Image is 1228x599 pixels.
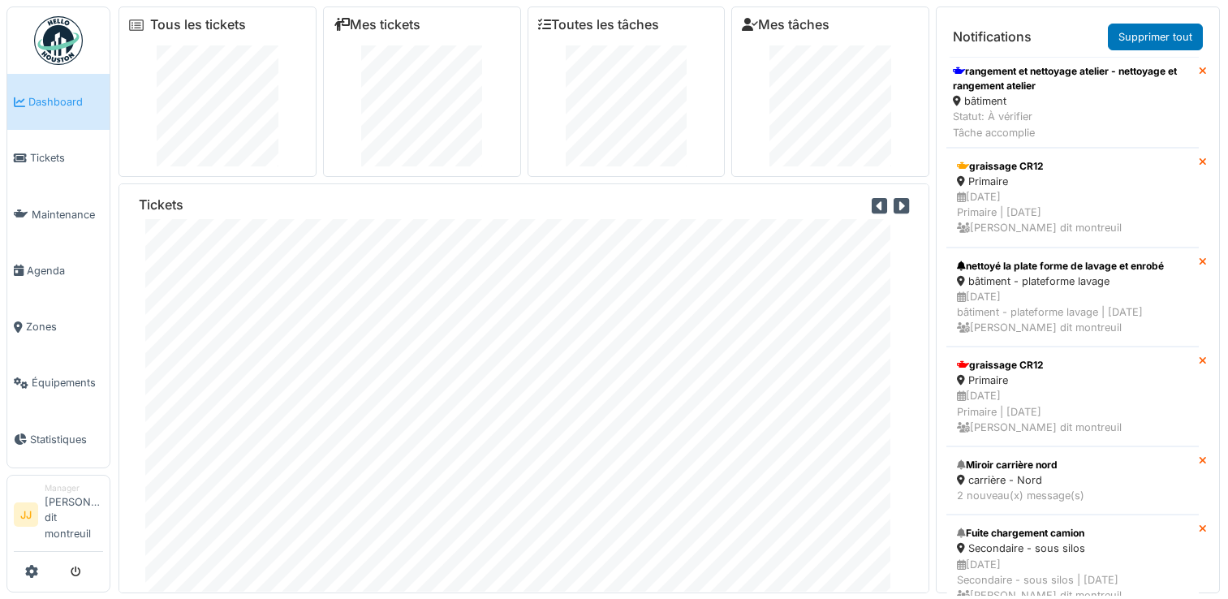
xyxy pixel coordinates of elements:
div: nettoyé la plate forme de lavage et enrobé [957,259,1188,274]
a: nettoyé la plate forme de lavage et enrobé bâtiment - plateforme lavage [DATE]bâtiment - platefor... [946,248,1199,347]
a: Miroir carrière nord carrière - Nord 2 nouveau(x) message(s) [946,446,1199,515]
a: Mes tickets [334,17,420,32]
span: Équipements [32,375,103,390]
a: JJ Manager[PERSON_NAME] dit montreuil [14,482,103,552]
a: Agenda [7,243,110,299]
a: Supprimer tout [1108,24,1203,50]
div: Miroir carrière nord [957,458,1188,472]
a: Toutes les tâches [538,17,659,32]
div: bâtiment - plateforme lavage [957,274,1188,289]
a: Dashboard [7,74,110,130]
h6: Tickets [139,197,183,213]
span: Zones [26,319,103,334]
div: 2 nouveau(x) message(s) [957,488,1188,503]
div: Manager [45,482,103,494]
a: Tickets [7,130,110,186]
span: Agenda [27,263,103,278]
div: Primaire [957,373,1188,388]
span: Dashboard [28,94,103,110]
div: bâtiment [953,93,1192,109]
h6: Notifications [953,29,1032,45]
a: rangement et nettoyage atelier - nettoyage et rangement atelier bâtiment Statut: À vérifierTâche ... [946,57,1199,148]
a: Tous les tickets [150,17,246,32]
span: Tickets [30,150,103,166]
li: JJ [14,502,38,527]
a: graissage CR12 Primaire [DATE]Primaire | [DATE] [PERSON_NAME] dit montreuil [946,347,1199,446]
div: carrière - Nord [957,472,1188,488]
a: Zones [7,299,110,355]
div: rangement et nettoyage atelier - nettoyage et rangement atelier [953,64,1192,93]
a: Équipements [7,355,110,411]
div: graissage CR12 [957,358,1188,373]
li: [PERSON_NAME] dit montreuil [45,482,103,548]
div: Fuite chargement camion [957,526,1188,541]
span: Statistiques [30,432,103,447]
div: graissage CR12 [957,159,1188,174]
div: Primaire [957,174,1188,189]
a: Maintenance [7,187,110,243]
div: [DATE] Primaire | [DATE] [PERSON_NAME] dit montreuil [957,189,1188,236]
div: Statut: À vérifier Tâche accomplie [953,109,1192,140]
img: Badge_color-CXgf-gQk.svg [34,16,83,65]
span: Maintenance [32,207,103,222]
div: [DATE] bâtiment - plateforme lavage | [DATE] [PERSON_NAME] dit montreuil [957,289,1188,336]
a: Mes tâches [742,17,829,32]
a: Statistiques [7,412,110,468]
div: Secondaire - sous silos [957,541,1188,556]
a: graissage CR12 Primaire [DATE]Primaire | [DATE] [PERSON_NAME] dit montreuil [946,148,1199,248]
div: [DATE] Primaire | [DATE] [PERSON_NAME] dit montreuil [957,388,1188,435]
